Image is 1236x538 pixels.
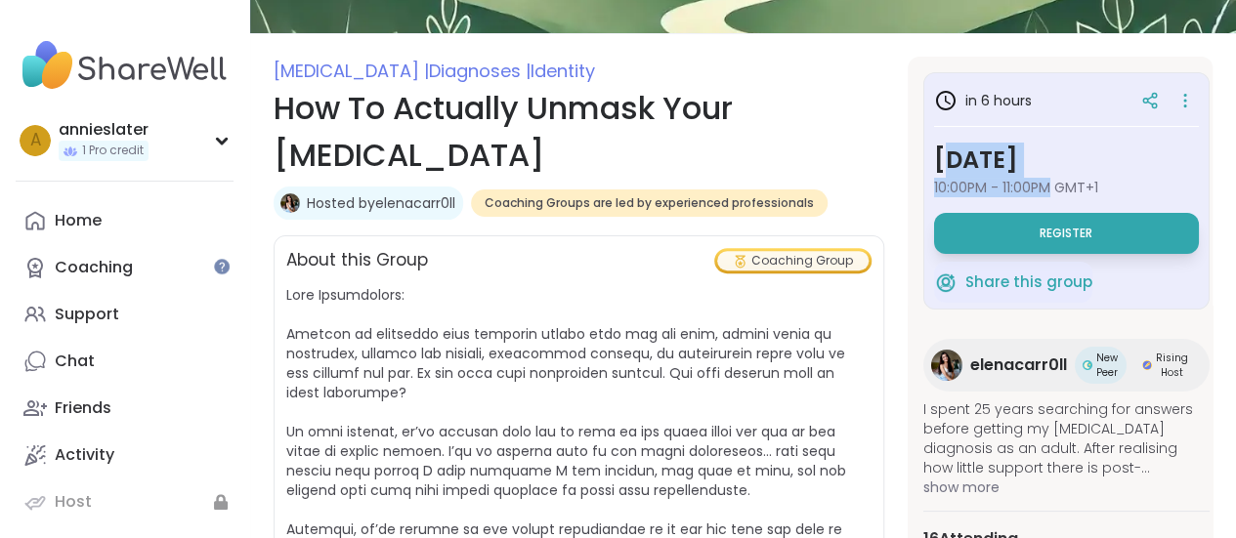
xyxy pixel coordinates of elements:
img: elenacarr0ll [931,350,962,381]
a: Coaching [16,244,234,291]
a: Friends [16,385,234,432]
img: ShareWell Logomark [934,270,958,294]
span: Diagnoses | [429,59,531,83]
span: Rising Host [1156,351,1188,380]
span: [MEDICAL_DATA] | [274,59,429,83]
img: ShareWell Nav Logo [16,31,234,100]
span: elenacarr0ll [970,353,1067,377]
h1: How To Actually Unmask Your [MEDICAL_DATA] [274,85,884,179]
span: a [30,128,41,153]
img: Rising Host [1142,360,1152,370]
span: I spent 25 years searching for answers before getting my [MEDICAL_DATA] diagnosis as an adult. Af... [923,399,1210,477]
div: Host [55,491,92,513]
span: New Peer [1096,351,1119,380]
div: Support [55,304,119,325]
img: elenacarr0ll [280,193,300,213]
button: Register [934,213,1199,254]
span: show more [923,477,1210,497]
div: Friends [55,397,111,419]
a: Host [16,478,234,525]
img: New Peer [1083,360,1092,370]
div: annieslater [59,119,149,141]
a: elenacarr0llelenacarr0llNew PeerNew PeerRising HostRising Host [923,339,1210,392]
a: Hosted byelenacarr0ll [307,193,455,213]
a: Chat [16,338,234,385]
span: 1 Pro credit [82,143,144,159]
span: Register [1040,226,1092,241]
iframe: Spotlight [214,259,230,274]
span: 10:00PM - 11:00PM GMT+1 [934,178,1199,197]
a: Activity [16,432,234,478]
a: Support [16,291,234,338]
span: Share this group [965,271,1092,294]
div: Coaching Group [717,251,869,270]
span: Identity [531,59,595,83]
a: Home [16,197,234,244]
span: Coaching Groups are led by experienced professionals [485,195,814,211]
button: Share this group [934,262,1092,303]
h3: in 6 hours [934,89,1032,112]
div: Home [55,210,102,231]
div: Chat [55,351,95,372]
div: Activity [55,444,114,466]
div: Coaching [55,257,133,278]
h2: About this Group [286,248,428,273]
h3: [DATE] [934,143,1199,178]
